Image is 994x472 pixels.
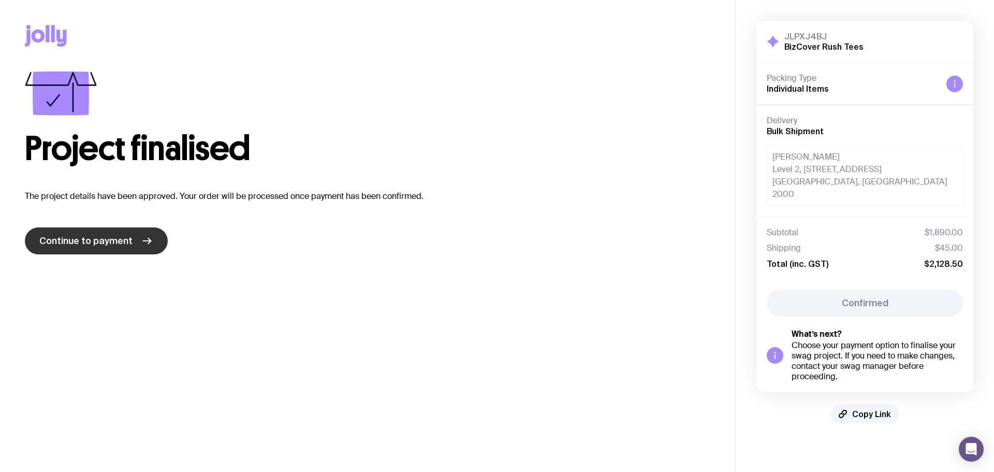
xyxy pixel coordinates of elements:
button: Copy Link [830,405,899,423]
div: Open Intercom Messenger [959,437,984,462]
span: $1,890.00 [925,227,963,238]
h1: Project finalised [25,132,710,165]
p: The project details have been approved. Your order will be processed once payment has been confir... [25,190,710,203]
div: [PERSON_NAME] Level 2, [STREET_ADDRESS] [GEOGRAPHIC_DATA], [GEOGRAPHIC_DATA] 2000 [767,145,963,206]
span: Total (inc. GST) [767,259,828,269]
h2: BizCover Rush Tees [784,41,864,52]
h3: JLPXJ4BJ [784,31,864,41]
span: Individual Items [767,84,829,93]
h4: Delivery [767,116,963,126]
span: Shipping [767,243,801,253]
span: Subtotal [767,227,798,238]
a: Continue to payment [25,227,168,254]
span: Bulk Shipment [767,126,824,136]
span: $45.00 [935,243,963,253]
button: Confirmed [767,290,963,317]
h5: What’s next? [792,329,963,339]
h4: Packing Type [767,73,938,83]
span: Copy Link [852,409,891,419]
span: Continue to payment [39,235,133,247]
div: Choose your payment option to finalise your swag project. If you need to make changes, contact yo... [792,340,963,382]
span: $2,128.50 [924,259,963,269]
